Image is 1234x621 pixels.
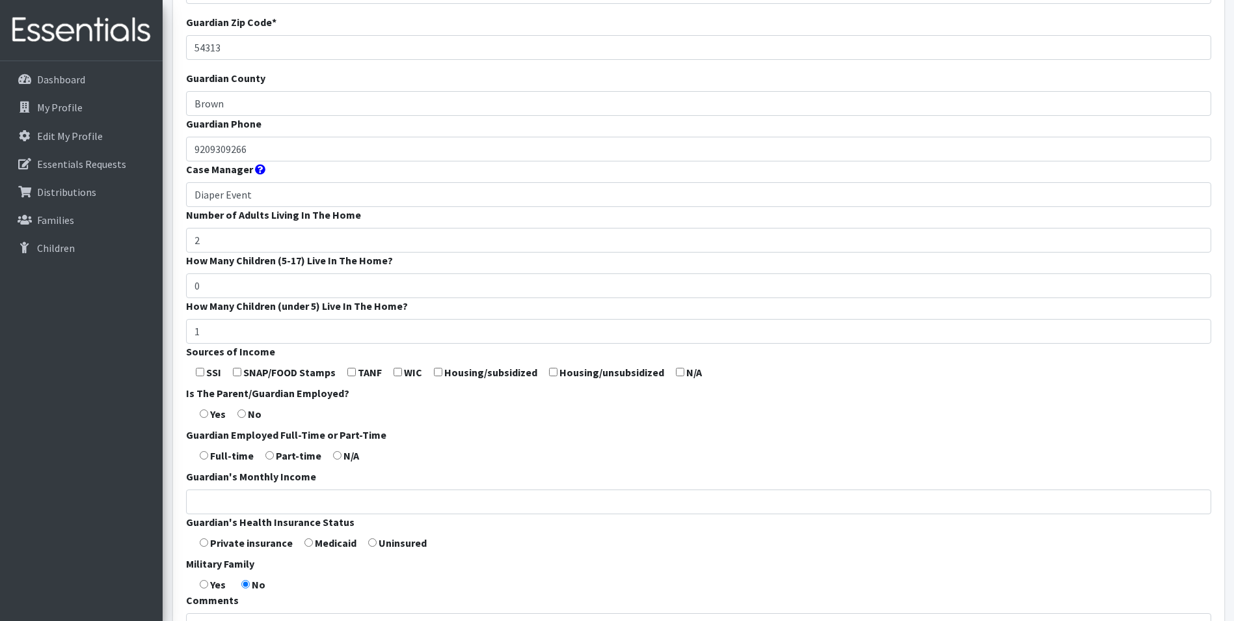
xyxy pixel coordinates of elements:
label: Military Family [186,556,254,572]
a: Children [5,235,157,261]
p: Distributions [37,186,96,199]
label: Number of Adults Living In The Home [186,207,361,223]
a: Essentials Requests [5,151,157,177]
i: Person at the agency who is assigned to this family. [255,164,265,174]
label: SNAP/FOOD Stamps [243,365,336,380]
label: Guardian County [186,70,265,86]
label: How Many Children (under 5) Live In The Home? [186,298,408,314]
label: Uninsured [379,535,427,551]
label: Guardian Phone [186,116,262,131]
label: Guardian Employed Full-Time or Part-Time [186,427,386,443]
label: Yes [210,406,226,422]
label: Guardian's Health Insurance Status [186,514,355,530]
a: Distributions [5,179,157,205]
a: Edit My Profile [5,123,157,149]
a: Dashboard [5,66,157,92]
label: Housing/unsubsidized [559,365,664,380]
p: Families [37,214,74,227]
label: How Many Children (5-17) Live In The Home? [186,253,393,268]
a: Families [5,207,157,233]
label: Guardian Zip Code [186,14,276,30]
strong: No [252,578,265,591]
label: Is The Parent/Guardian Employed? [186,385,349,401]
p: Edit My Profile [37,130,103,143]
p: Dashboard [37,73,85,86]
label: N/A [343,448,359,463]
label: SSI [206,365,221,380]
label: TANF [358,365,382,380]
p: Essentials Requests [37,158,126,171]
p: My Profile [37,101,83,114]
a: My Profile [5,94,157,120]
label: Part-time [276,448,321,463]
label: Case Manager [186,161,253,177]
label: Housing/subsidized [444,365,537,380]
label: N/A [686,365,702,380]
label: Sources of Income [186,344,275,359]
label: WIC [404,365,422,380]
label: Full-time [210,448,254,463]
strong: Yes [210,578,226,591]
label: Guardian's Monthly Income [186,469,316,484]
abbr: required [272,16,276,29]
img: HumanEssentials [5,8,157,52]
label: Private insurance [210,535,293,551]
p: Children [37,241,75,255]
label: No [248,406,262,422]
label: Medicaid [315,535,356,551]
label: Comments [186,592,239,608]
